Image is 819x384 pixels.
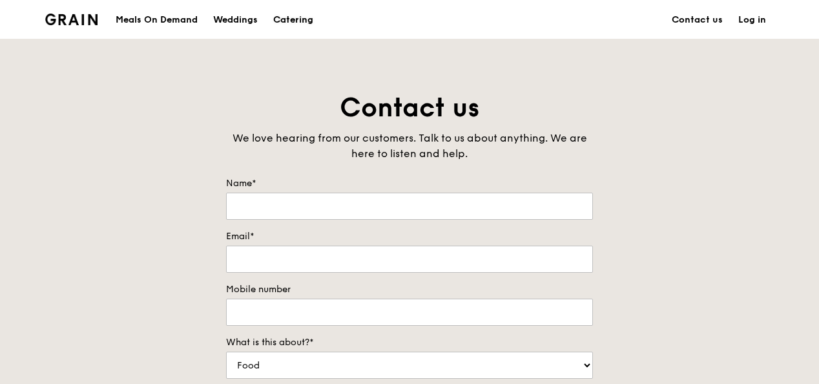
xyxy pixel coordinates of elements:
a: Contact us [664,1,731,39]
a: Log in [731,1,774,39]
div: Catering [273,1,313,39]
label: Mobile number [226,283,593,296]
div: Weddings [213,1,258,39]
label: Email* [226,230,593,243]
a: Catering [265,1,321,39]
a: Weddings [205,1,265,39]
img: Grain [45,14,98,25]
label: What is this about?* [226,336,593,349]
label: Name* [226,177,593,190]
div: We love hearing from our customers. Talk to us about anything. We are here to listen and help. [226,131,593,162]
h1: Contact us [226,91,593,125]
div: Meals On Demand [116,1,198,39]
